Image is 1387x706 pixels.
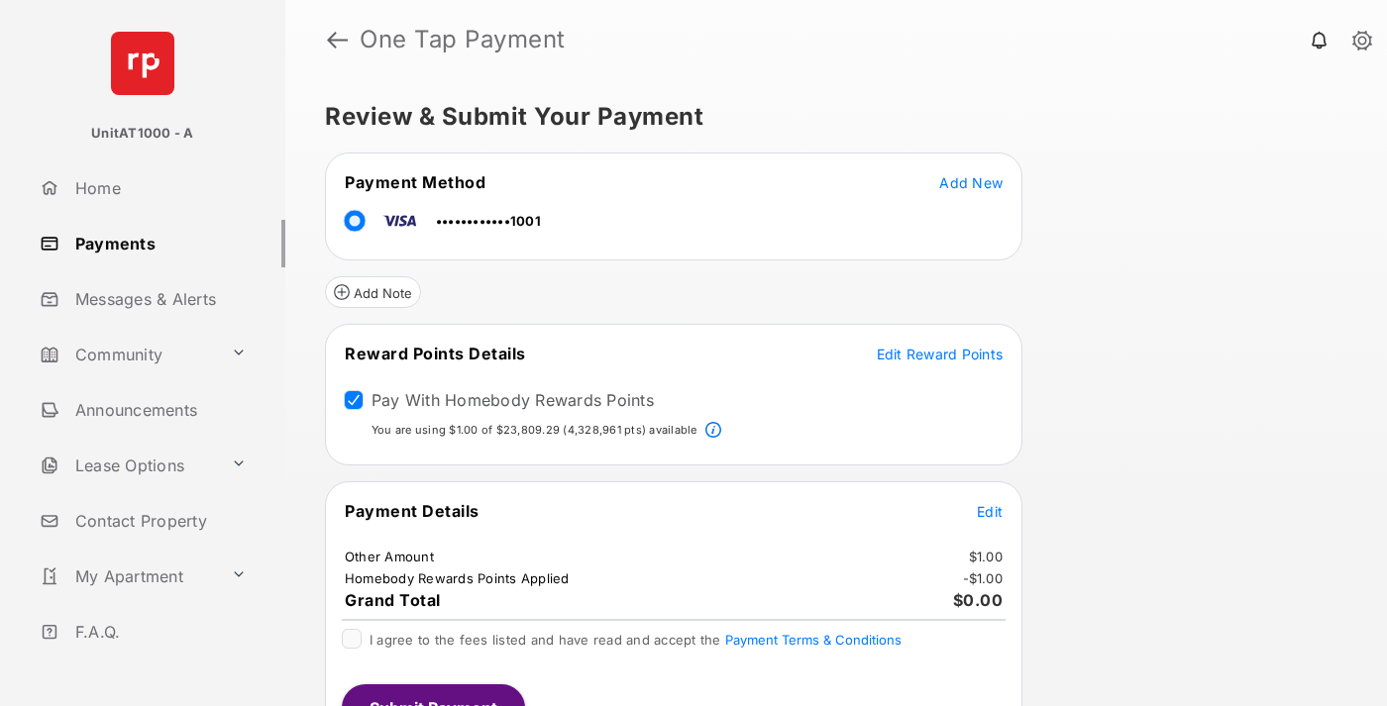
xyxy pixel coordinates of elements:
td: Other Amount [344,548,435,565]
span: Grand Total [345,590,441,610]
button: Edit [977,501,1003,521]
a: My Apartment [32,553,223,600]
a: Home [32,164,285,212]
a: Contact Property [32,497,285,545]
span: Edit Reward Points [877,346,1004,362]
span: Payment Details [345,501,480,521]
p: You are using $1.00 of $23,809.29 (4,328,961 pts) available [372,422,697,439]
td: Homebody Rewards Points Applied [344,569,571,587]
button: I agree to the fees listed and have read and accept the [725,632,902,648]
a: Lease Options [32,442,223,489]
span: $0.00 [953,590,1004,610]
span: Edit [977,503,1003,520]
a: Community [32,331,223,378]
p: UnitAT1000 - A [91,124,193,144]
button: Add New [939,172,1003,192]
strong: One Tap Payment [360,28,566,51]
a: F.A.Q. [32,608,285,656]
span: I agree to the fees listed and have read and accept the [370,632,902,648]
a: Messages & Alerts [32,275,285,323]
span: Add New [939,174,1003,191]
a: Announcements [32,386,285,434]
button: Edit Reward Points [877,344,1004,363]
span: ••••••••••••1001 [436,213,541,229]
img: svg+xml;base64,PHN2ZyB4bWxucz0iaHR0cDovL3d3dy53My5vcmcvMjAwMC9zdmciIHdpZHRoPSI2NCIgaGVpZ2h0PSI2NC... [111,32,174,95]
label: Pay With Homebody Rewards Points [372,390,654,410]
a: Payments [32,220,285,267]
td: $1.00 [968,548,1004,565]
span: Payment Method [345,172,485,192]
h5: Review & Submit Your Payment [325,105,1332,129]
button: Add Note [325,276,421,308]
td: - $1.00 [962,569,1005,587]
span: Reward Points Details [345,344,526,363]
